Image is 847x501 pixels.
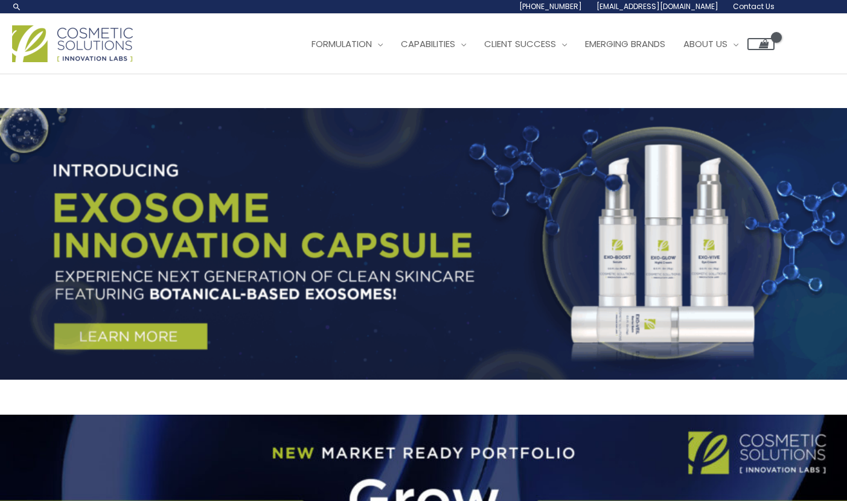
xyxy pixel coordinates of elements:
[475,26,576,62] a: Client Success
[312,37,372,50] span: Formulation
[12,25,133,62] img: Cosmetic Solutions Logo
[302,26,392,62] a: Formulation
[596,1,718,11] span: [EMAIL_ADDRESS][DOMAIN_NAME]
[585,37,665,50] span: Emerging Brands
[733,1,775,11] span: Contact Us
[12,2,22,11] a: Search icon link
[747,38,775,50] a: View Shopping Cart, empty
[484,37,556,50] span: Client Success
[293,26,775,62] nav: Site Navigation
[576,26,674,62] a: Emerging Brands
[519,1,582,11] span: [PHONE_NUMBER]
[401,37,455,50] span: Capabilities
[392,26,475,62] a: Capabilities
[683,37,727,50] span: About Us
[674,26,747,62] a: About Us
